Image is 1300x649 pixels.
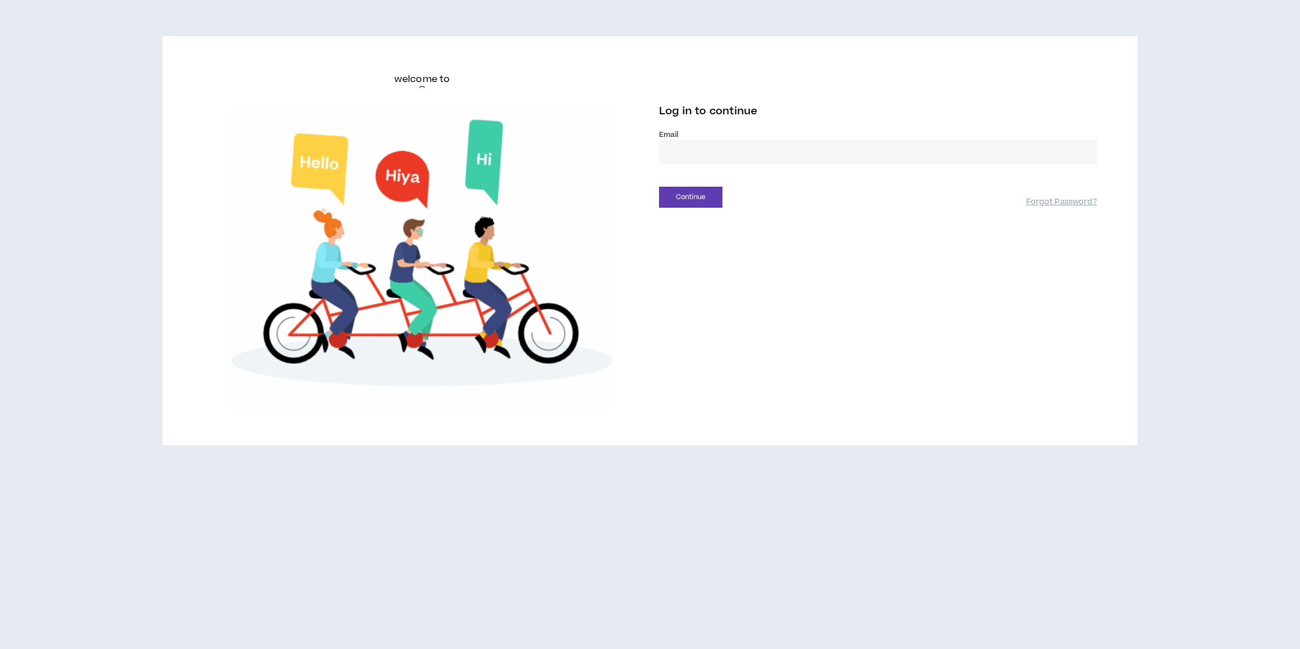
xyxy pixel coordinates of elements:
[203,105,641,409] img: Welcome to Wripple
[394,72,450,86] h6: welcome to
[659,187,722,208] button: Continue
[659,104,757,118] span: Log in to continue
[1026,197,1097,208] a: Forgot Password?
[659,130,1097,140] label: Email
